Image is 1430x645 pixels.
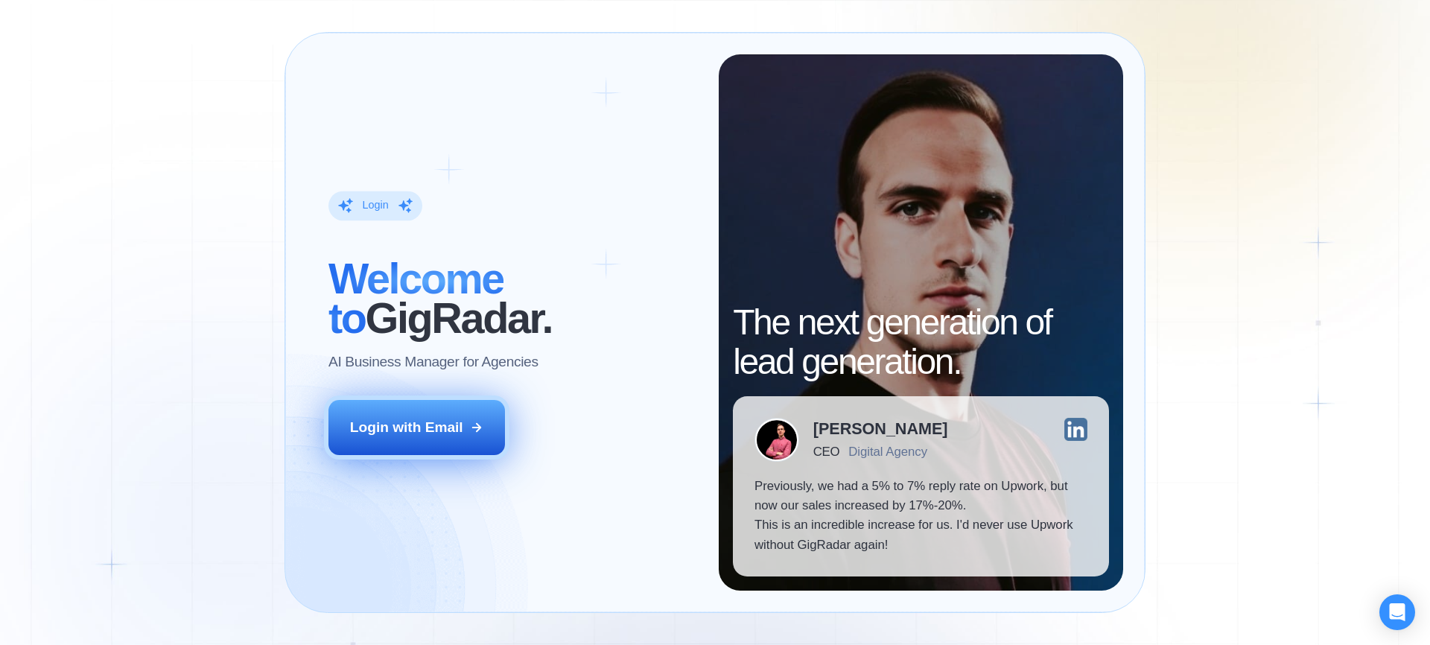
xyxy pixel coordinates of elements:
[328,400,506,455] button: Login with Email
[813,421,948,437] div: [PERSON_NAME]
[328,260,697,339] h2: ‍ GigRadar.
[1379,594,1415,630] div: Open Intercom Messenger
[362,198,388,212] div: Login
[754,477,1087,556] p: Previously, we had a 5% to 7% reply rate on Upwork, but now our sales increased by 17%-20%. This ...
[848,445,927,459] div: Digital Agency
[328,255,503,343] span: Welcome to
[813,445,839,459] div: CEO
[328,352,538,372] p: AI Business Manager for Agencies
[733,303,1109,382] h2: The next generation of lead generation.
[350,418,463,437] div: Login with Email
